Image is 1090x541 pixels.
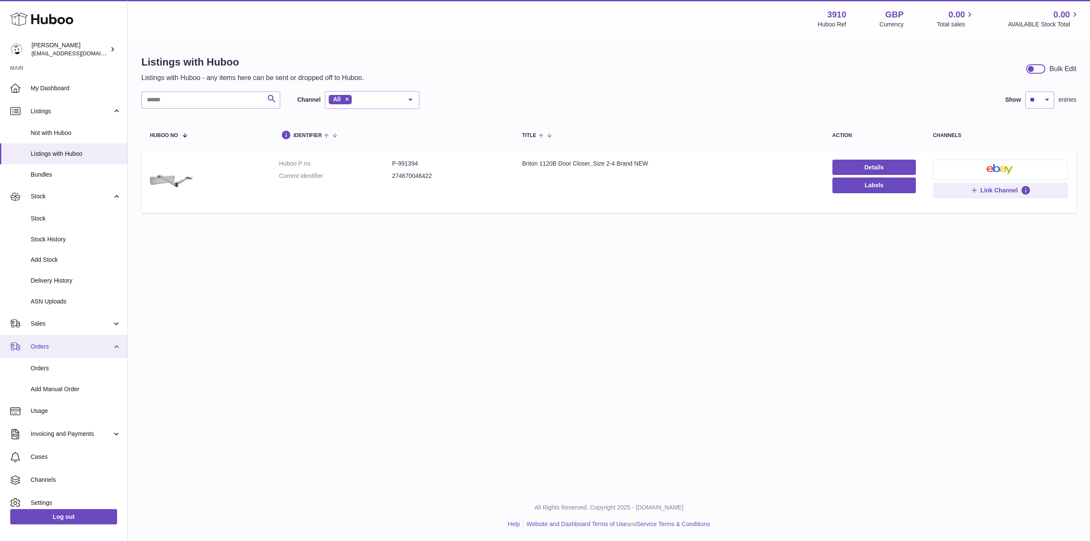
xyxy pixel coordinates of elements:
dd: 274670046422 [392,172,505,180]
span: Listings with Huboo [31,150,121,158]
button: Labels [832,177,916,193]
span: Channels [31,476,121,484]
div: action [832,133,916,138]
h1: Listings with Huboo [141,55,364,69]
strong: GBP [885,9,904,20]
span: Settings [31,499,121,507]
span: Add Manual Order [31,385,121,393]
li: and [523,520,710,528]
a: 0.00 Total sales [937,9,975,29]
div: Huboo Ref [818,20,846,29]
a: Website and Dashboard Terms of Use [526,521,627,527]
dt: Current identifier [279,172,392,180]
span: Listings [31,107,112,115]
a: 0.00 AVAILABLE Stock Total [1008,9,1080,29]
div: channels [933,133,1068,138]
a: Details [832,160,916,175]
span: Delivery History [31,277,121,285]
img: ebay-small.png [987,164,1015,174]
div: [PERSON_NAME] [32,41,108,57]
p: Listings with Huboo - any items here can be sent or dropped off to Huboo. [141,73,364,83]
span: Huboo no [150,133,178,138]
p: All Rights Reserved. Copyright 2025 - [DOMAIN_NAME] [135,504,1083,512]
span: Link Channel [981,186,1018,194]
span: Stock History [31,235,121,243]
button: Link Channel [933,183,1068,198]
a: Help [508,521,520,527]
strong: 3910 [827,9,846,20]
span: All [333,96,341,103]
a: Log out [10,509,117,524]
span: AVAILABLE Stock Total [1008,20,1080,29]
span: Not with Huboo [31,129,121,137]
span: identifier [293,133,322,138]
span: Orders [31,364,121,372]
span: Orders [31,343,112,351]
label: Channel [297,96,321,104]
span: title [522,133,536,138]
span: Stock [31,215,121,223]
span: Cases [31,453,121,461]
span: ASN Uploads [31,298,121,306]
span: Usage [31,407,121,415]
img: Briton 1120B Door Closer, Size 2-4 Brand NEW [150,160,192,202]
span: entries [1058,96,1076,104]
span: 0.00 [1053,9,1070,20]
span: Sales [31,320,112,328]
label: Show [1005,96,1021,104]
dt: Huboo P no [279,160,392,168]
img: max@shopogolic.net [10,43,23,56]
div: Briton 1120B Door Closer, Size 2-4 Brand NEW [522,160,815,168]
span: My Dashboard [31,84,121,92]
dd: P-991394 [392,160,505,168]
div: Bulk Edit [1050,64,1076,74]
span: Total sales [937,20,975,29]
span: Invoicing and Payments [31,430,112,438]
span: 0.00 [949,9,965,20]
span: Bundles [31,171,121,179]
div: Currency [880,20,904,29]
a: Service Terms & Conditions [637,521,710,527]
span: Stock [31,192,112,200]
span: [EMAIL_ADDRESS][DOMAIN_NAME] [32,50,125,57]
span: Add Stock [31,256,121,264]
